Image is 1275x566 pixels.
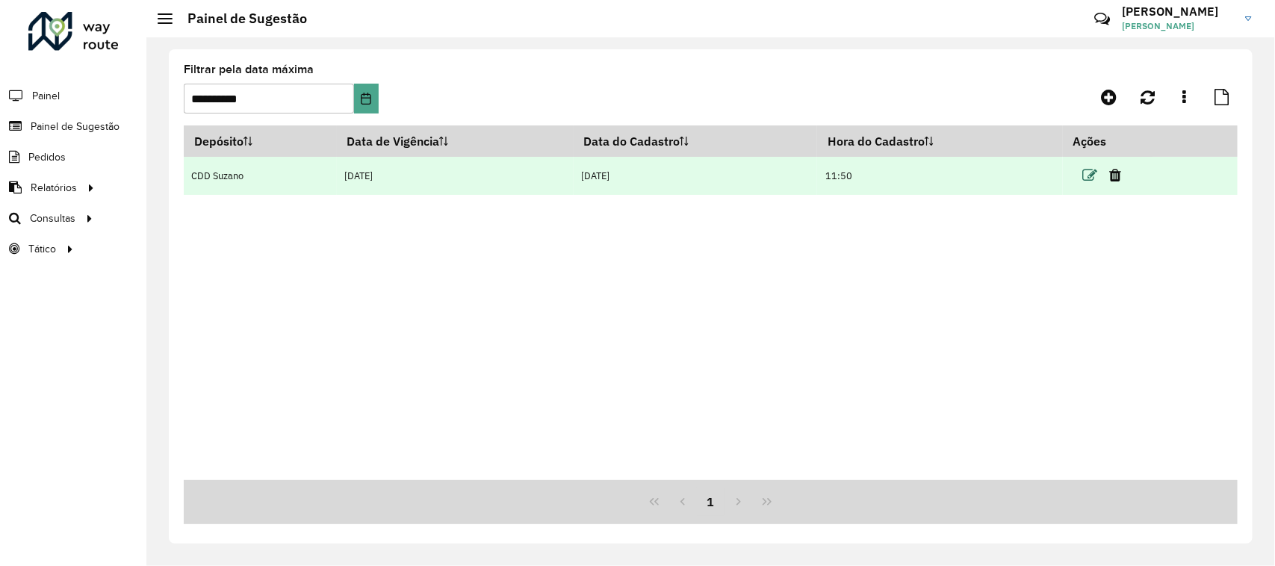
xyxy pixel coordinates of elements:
span: Painel [32,88,60,104]
th: Depósito [184,125,337,157]
h3: [PERSON_NAME] [1122,4,1234,19]
td: 11:50 [817,157,1063,195]
td: [DATE] [337,157,574,195]
a: Editar [1082,165,1097,185]
span: Relatórios [31,180,77,196]
span: Consultas [30,211,75,226]
th: Hora do Cadastro [817,125,1063,157]
th: Data de Vigência [337,125,574,157]
span: Pedidos [28,149,66,165]
span: Tático [28,241,56,257]
span: Painel de Sugestão [31,119,120,134]
button: Choose Date [354,84,379,113]
th: Ações [1063,125,1153,157]
a: Excluir [1109,165,1121,185]
th: Data do Cadastro [574,125,818,157]
button: 1 [697,488,725,516]
h2: Painel de Sugestão [173,10,307,27]
label: Filtrar pela data máxima [184,60,314,78]
span: [PERSON_NAME] [1122,19,1234,33]
td: CDD Suzano [184,157,337,195]
td: [DATE] [574,157,818,195]
a: Contato Rápido [1086,3,1118,35]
